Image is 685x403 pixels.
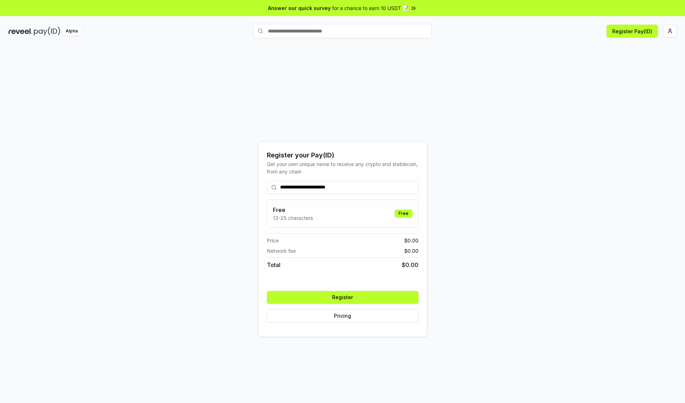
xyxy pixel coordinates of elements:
[9,27,32,36] img: reveel_dark
[273,214,313,222] p: 13-25 characters
[395,210,412,217] div: Free
[402,261,418,269] span: $ 0.00
[62,27,82,36] div: Alpha
[267,160,418,175] div: Get your own unique name to receive any crypto and stablecoin, from any chain
[267,309,418,322] button: Pricing
[267,237,279,244] span: Price
[404,247,418,255] span: $ 0.00
[607,25,658,37] button: Register Pay(ID)
[273,206,313,214] h3: Free
[267,261,280,269] span: Total
[332,4,409,12] span: for a chance to earn 10 USDT 📝
[267,291,418,304] button: Register
[34,27,60,36] img: pay_id
[404,237,418,244] span: $ 0.00
[267,247,296,255] span: Network fee
[268,4,331,12] span: Answer our quick survey
[267,150,418,160] div: Register your Pay(ID)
